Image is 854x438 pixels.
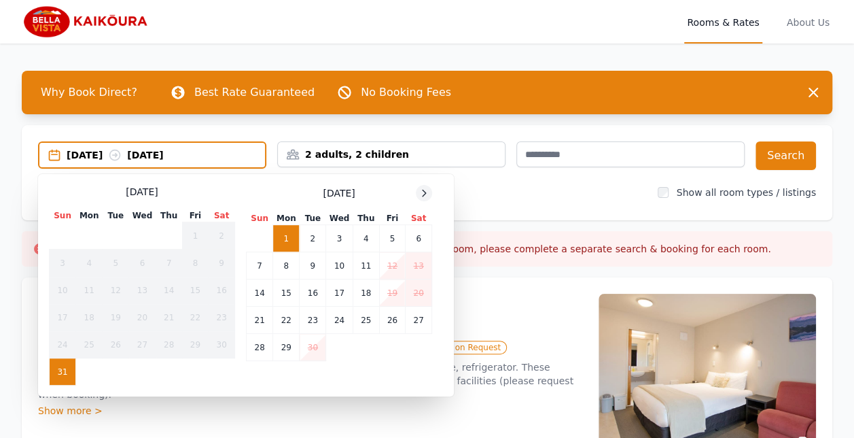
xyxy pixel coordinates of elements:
td: 29 [182,331,208,358]
td: 1 [182,222,208,250]
td: 9 [300,252,326,280]
div: Show more > [38,404,582,418]
th: Mon [273,212,300,225]
th: Wed [129,209,156,222]
td: 13 [129,277,156,304]
div: 2 adults, 2 children [278,148,505,161]
td: 21 [156,304,182,331]
p: No Booking Fees [361,84,451,101]
td: 6 [129,250,156,277]
th: Thu [156,209,182,222]
td: 26 [103,331,129,358]
td: 13 [406,252,432,280]
td: 16 [209,277,235,304]
td: 2 [300,225,326,252]
th: Sat [209,209,235,222]
td: 23 [209,304,235,331]
td: 8 [273,252,300,280]
td: 22 [182,304,208,331]
td: 9 [209,250,235,277]
td: 25 [76,331,103,358]
td: 25 [353,307,379,334]
th: Sun [247,212,273,225]
td: 10 [50,277,76,304]
td: 15 [182,277,208,304]
label: Show all room types / listings [677,187,816,198]
td: 7 [247,252,273,280]
td: 24 [50,331,76,358]
td: 20 [129,304,156,331]
th: Mon [76,209,103,222]
td: 27 [406,307,432,334]
td: 19 [379,280,405,307]
td: 14 [156,277,182,304]
td: 19 [103,304,129,331]
img: Bella Vista Kaikoura [22,5,152,38]
td: 3 [50,250,76,277]
td: 30 [300,334,326,361]
td: 28 [156,331,182,358]
td: 7 [156,250,182,277]
th: Fri [182,209,208,222]
td: 2 [209,222,235,250]
td: 3 [326,225,353,252]
td: 23 [300,307,326,334]
td: 24 [326,307,353,334]
td: 12 [379,252,405,280]
th: Fri [379,212,405,225]
td: 22 [273,307,300,334]
p: Best Rate Guaranteed [194,84,315,101]
th: Tue [300,212,326,225]
td: 11 [76,277,103,304]
td: 18 [353,280,379,307]
td: 18 [76,304,103,331]
td: 5 [103,250,129,277]
button: Search [755,141,816,170]
span: [DATE] [323,186,355,200]
td: 21 [247,307,273,334]
td: 28 [247,334,273,361]
th: Tue [103,209,129,222]
th: Wed [326,212,353,225]
span: Why Book Direct? [30,79,148,106]
td: 27 [129,331,156,358]
td: 26 [379,307,405,334]
td: 11 [353,252,379,280]
td: 15 [273,280,300,307]
td: 1 [273,225,300,252]
td: 17 [326,280,353,307]
td: 30 [209,331,235,358]
td: 6 [406,225,432,252]
td: 4 [353,225,379,252]
td: 12 [103,277,129,304]
td: 4 [76,250,103,277]
div: [DATE] [DATE] [67,148,265,162]
td: 10 [326,252,353,280]
td: 16 [300,280,326,307]
span: [DATE] [126,185,158,199]
th: Thu [353,212,379,225]
td: 20 [406,280,432,307]
td: 14 [247,280,273,307]
th: Sun [50,209,76,222]
td: 8 [182,250,208,277]
td: 29 [273,334,300,361]
th: Sat [406,212,432,225]
td: 5 [379,225,405,252]
td: 31 [50,358,76,386]
td: 17 [50,304,76,331]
